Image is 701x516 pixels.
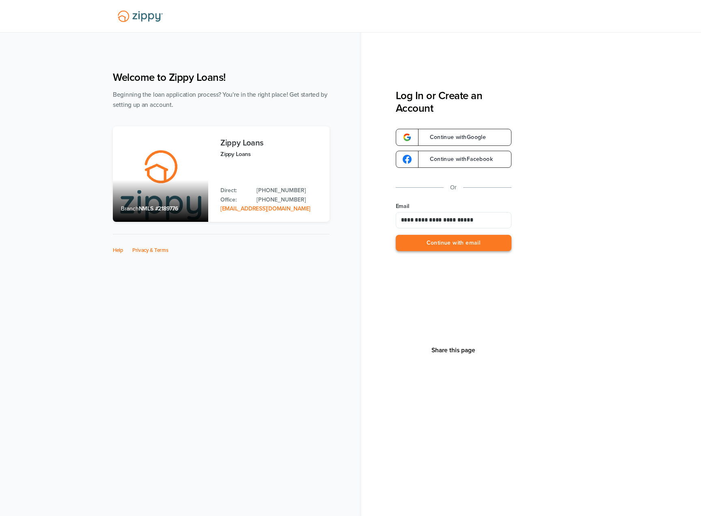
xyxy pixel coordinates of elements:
span: Continue with Facebook [422,156,493,162]
a: Privacy & Terms [132,247,168,254]
p: Or [450,182,457,193]
h3: Log In or Create an Account [396,89,511,115]
label: Email [396,202,511,210]
button: Continue with email [396,235,511,251]
a: Help [113,247,123,254]
h1: Welcome to Zippy Loans! [113,71,330,84]
a: Direct Phone: 512-975-2947 [257,186,321,195]
p: Office: [220,195,248,204]
a: google-logoContinue withFacebook [396,151,511,168]
p: Zippy Loans [220,150,321,159]
span: Beginning the loan application process? You're in the right place! Get started by setting up an a... [113,91,328,108]
a: Email Address: zippyguide@zippymh.com [220,205,311,212]
h3: Zippy Loans [220,139,321,147]
p: Direct: [220,186,248,195]
img: Lender Logo [113,7,168,26]
button: Share This Page [429,346,478,354]
img: google-logo [403,155,412,164]
img: google-logo [403,133,412,142]
span: NMLS #2189776 [139,205,178,212]
input: Email Address [396,212,511,228]
span: Continue with Google [422,134,486,140]
a: google-logoContinue withGoogle [396,129,511,146]
a: Office Phone: 512-975-2947 [257,195,321,204]
span: Branch [121,205,139,212]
